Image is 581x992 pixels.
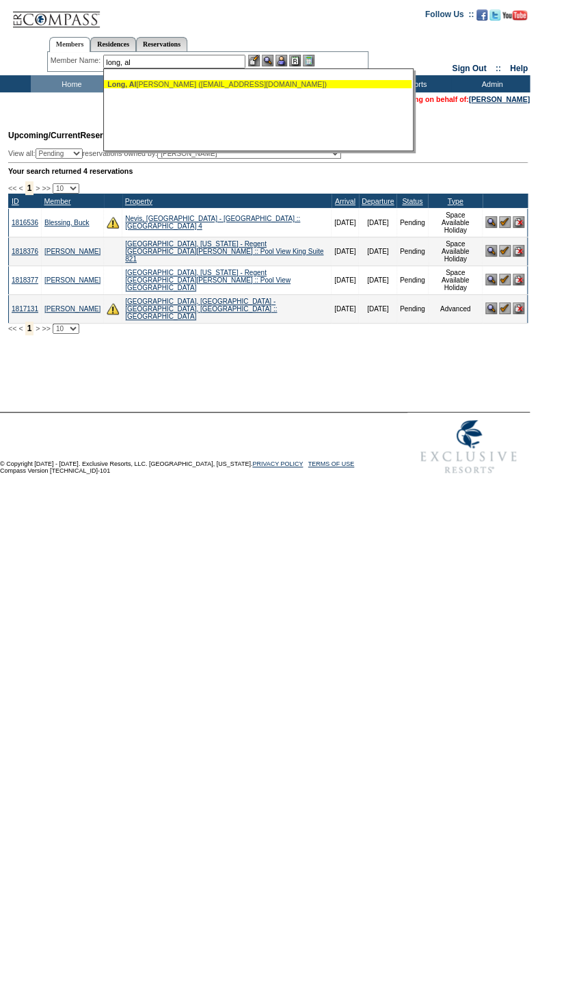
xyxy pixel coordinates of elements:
a: Arrival [335,197,355,205]
a: [GEOGRAPHIC_DATA], [GEOGRAPHIC_DATA] - [GEOGRAPHIC_DATA], [GEOGRAPHIC_DATA] :: [GEOGRAPHIC_DATA] [125,298,277,320]
div: [PERSON_NAME] ([EMAIL_ADDRESS][DOMAIN_NAME]) [107,80,408,88]
img: Follow us on Twitter [489,10,500,21]
a: Status [402,197,422,205]
a: Become our fan on Facebook [476,14,487,22]
a: Follow us on Twitter [489,14,500,22]
a: [PERSON_NAME] [44,248,100,255]
img: There are insufficient days and/or tokens to cover this reservation [107,216,119,229]
img: b_edit.gif [248,55,260,66]
td: Space Available Holiday [428,265,483,294]
img: Subscribe to our YouTube Channel [502,10,527,21]
a: Blessing, Buck [44,219,90,226]
a: Help [510,64,528,73]
a: Member [44,197,70,205]
td: Advanced [428,294,483,323]
img: There are insufficient days and/or tokens to cover this reservation [107,302,119,315]
img: View Reservation [485,245,497,257]
span: You are acting on behalf of: [373,95,530,103]
td: [DATE] [332,208,359,237]
a: 1816536 [12,219,38,226]
img: View Reservation [485,302,497,314]
td: Home [31,75,109,92]
img: Cancel Reservation [513,245,524,257]
img: View [262,55,273,66]
td: [DATE] [332,294,359,323]
a: Type [447,197,463,205]
td: [DATE] [359,237,396,265]
td: Pending [396,208,428,237]
a: Sign Out [452,64,486,73]
span: >> [42,324,50,332]
a: Departure [362,197,394,205]
td: Space Available Holiday [428,237,483,265]
img: View Reservation [485,216,497,228]
img: Confirm Reservation [499,302,511,314]
div: Your search returned 4 reservations [8,167,528,175]
span: 1 [25,322,34,335]
td: Pending [396,237,428,265]
img: Cancel Reservation [513,216,524,228]
span: > [36,324,40,332]
td: [DATE] [359,265,396,294]
span: Long, Al [107,80,136,88]
td: [DATE] [359,294,396,323]
img: Confirm Reservation [499,216,511,228]
span: 1 [25,181,34,195]
img: Cancel Reservation [513,302,524,314]
td: [DATE] [332,237,359,265]
a: [GEOGRAPHIC_DATA], [US_STATE] - Regent [GEOGRAPHIC_DATA][PERSON_NAME] :: Pool View King Suite 821 [125,240,323,263]
a: 1817131 [12,305,38,313]
a: [PERSON_NAME] [44,305,100,313]
a: TERMS OF USE [308,460,355,467]
span: < [18,324,23,332]
img: Impersonate [275,55,287,66]
a: [GEOGRAPHIC_DATA], [US_STATE] - Regent [GEOGRAPHIC_DATA][PERSON_NAME] :: Pool View [GEOGRAPHIC_DATA] [125,269,290,291]
img: Exclusive Resorts [407,413,530,481]
span: < [18,184,23,192]
img: Cancel Reservation [513,274,524,285]
a: Property [125,197,152,205]
a: [PERSON_NAME] [469,95,530,103]
td: Follow Us :: [425,8,474,25]
a: Reservations [136,37,187,51]
td: Pending [396,294,428,323]
span: << [8,324,16,332]
a: [PERSON_NAME] [44,276,100,284]
span: >> [42,184,50,192]
span: > [36,184,40,192]
a: Nevis, [GEOGRAPHIC_DATA] - [GEOGRAPHIC_DATA] :: [GEOGRAPHIC_DATA] 4 [125,215,300,230]
div: View all: reservations owned by: [8,148,347,159]
span: << [8,184,16,192]
img: Confirm Reservation [499,245,511,257]
span: Upcoming/Current [8,131,80,140]
img: View Reservation [485,274,497,285]
a: ID [12,197,19,205]
td: [DATE] [332,265,359,294]
td: Pending [396,265,428,294]
a: Residences [90,37,136,51]
span: Reservations [8,131,132,140]
a: Subscribe to our YouTube Channel [502,14,527,22]
td: [DATE] [359,208,396,237]
td: Admin [451,75,530,92]
span: :: [496,64,501,73]
td: Space Available Holiday [428,208,483,237]
img: Reservations [289,55,301,66]
img: Become our fan on Facebook [476,10,487,21]
a: PRIVACY POLICY [252,460,303,467]
a: 1818376 [12,248,38,255]
a: 1818377 [12,276,38,284]
a: Members [49,37,91,52]
div: Member Name: [51,55,103,66]
img: Confirm Reservation [499,274,511,285]
img: b_calculator.gif [303,55,314,66]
